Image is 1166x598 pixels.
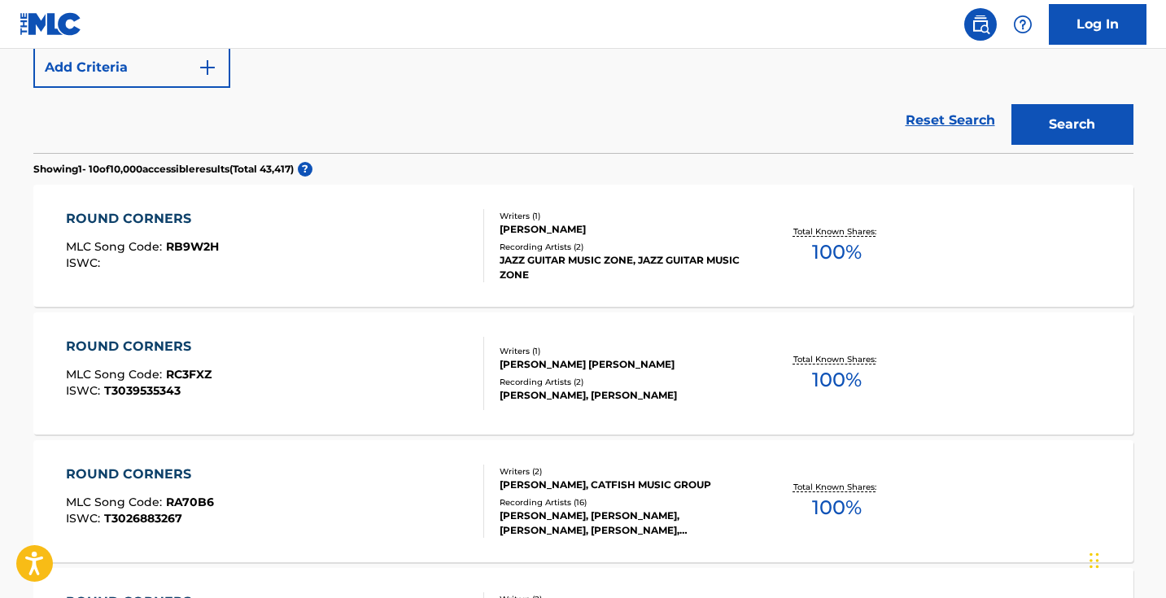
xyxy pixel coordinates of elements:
[500,388,745,403] div: [PERSON_NAME], [PERSON_NAME]
[298,162,312,177] span: ?
[500,222,745,237] div: [PERSON_NAME]
[33,312,1133,434] a: ROUND CORNERSMLC Song Code:RC3FXZISWC:T3039535343Writers (1)[PERSON_NAME] [PERSON_NAME]Recording ...
[66,239,166,254] span: MLC Song Code :
[897,103,1003,138] a: Reset Search
[66,255,104,270] span: ISWC :
[66,337,212,356] div: ROUND CORNERS
[793,481,880,493] p: Total Known Shares:
[793,353,880,365] p: Total Known Shares:
[66,495,166,509] span: MLC Song Code :
[198,58,217,77] img: 9d2ae6d4665cec9f34b9.svg
[500,496,745,509] div: Recording Artists ( 16 )
[66,367,166,382] span: MLC Song Code :
[812,493,862,522] span: 100 %
[104,511,182,526] span: T3026883267
[1011,104,1133,145] button: Search
[1090,536,1099,585] div: Drag
[66,511,104,526] span: ISWC :
[500,210,745,222] div: Writers ( 1 )
[500,345,745,357] div: Writers ( 1 )
[66,209,219,229] div: ROUND CORNERS
[1085,520,1166,598] iframe: Chat Widget
[33,185,1133,307] a: ROUND CORNERSMLC Song Code:RB9W2HISWC:Writers (1)[PERSON_NAME]Recording Artists (2)JAZZ GUITAR MU...
[971,15,990,34] img: search
[964,8,997,41] a: Public Search
[1013,15,1033,34] img: help
[166,367,212,382] span: RC3FXZ
[500,241,745,253] div: Recording Artists ( 2 )
[66,383,104,398] span: ISWC :
[793,225,880,238] p: Total Known Shares:
[500,509,745,538] div: [PERSON_NAME], [PERSON_NAME], [PERSON_NAME], [PERSON_NAME], [PERSON_NAME]
[500,376,745,388] div: Recording Artists ( 2 )
[500,478,745,492] div: [PERSON_NAME], CATFISH MUSIC GROUP
[166,495,214,509] span: RA70B6
[66,465,214,484] div: ROUND CORNERS
[1007,8,1039,41] div: Help
[166,239,219,254] span: RB9W2H
[33,162,294,177] p: Showing 1 - 10 of 10,000 accessible results (Total 43,417 )
[500,465,745,478] div: Writers ( 2 )
[20,12,82,36] img: MLC Logo
[812,365,862,395] span: 100 %
[104,383,181,398] span: T3039535343
[500,357,745,372] div: [PERSON_NAME] [PERSON_NAME]
[33,47,230,88] button: Add Criteria
[1049,4,1146,45] a: Log In
[812,238,862,267] span: 100 %
[33,440,1133,562] a: ROUND CORNERSMLC Song Code:RA70B6ISWC:T3026883267Writers (2)[PERSON_NAME], CATFISH MUSIC GROUPRec...
[500,253,745,282] div: JAZZ GUITAR MUSIC ZONE, JAZZ GUITAR MUSIC ZONE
